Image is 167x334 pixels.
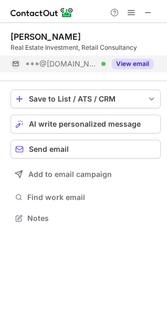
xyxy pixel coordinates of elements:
[11,6,74,19] img: ContactOut v5.3.10
[27,214,156,223] span: Notes
[11,90,161,108] button: save-profile-one-click
[29,120,141,128] span: AI write personalized message
[11,190,161,205] button: Find work email
[29,145,69,153] span: Send email
[29,95,142,103] div: Save to List / ATS / CRM
[11,140,161,159] button: Send email
[11,115,161,133] button: AI write personalized message
[112,59,153,69] button: Reveal Button
[11,43,161,52] div: Real Estate Investment, Retail Consultancy
[11,31,81,42] div: [PERSON_NAME]
[11,211,161,226] button: Notes
[27,193,156,202] span: Find work email
[25,59,98,69] span: ***@[DOMAIN_NAME]
[11,165,161,184] button: Add to email campaign
[28,170,112,179] span: Add to email campaign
